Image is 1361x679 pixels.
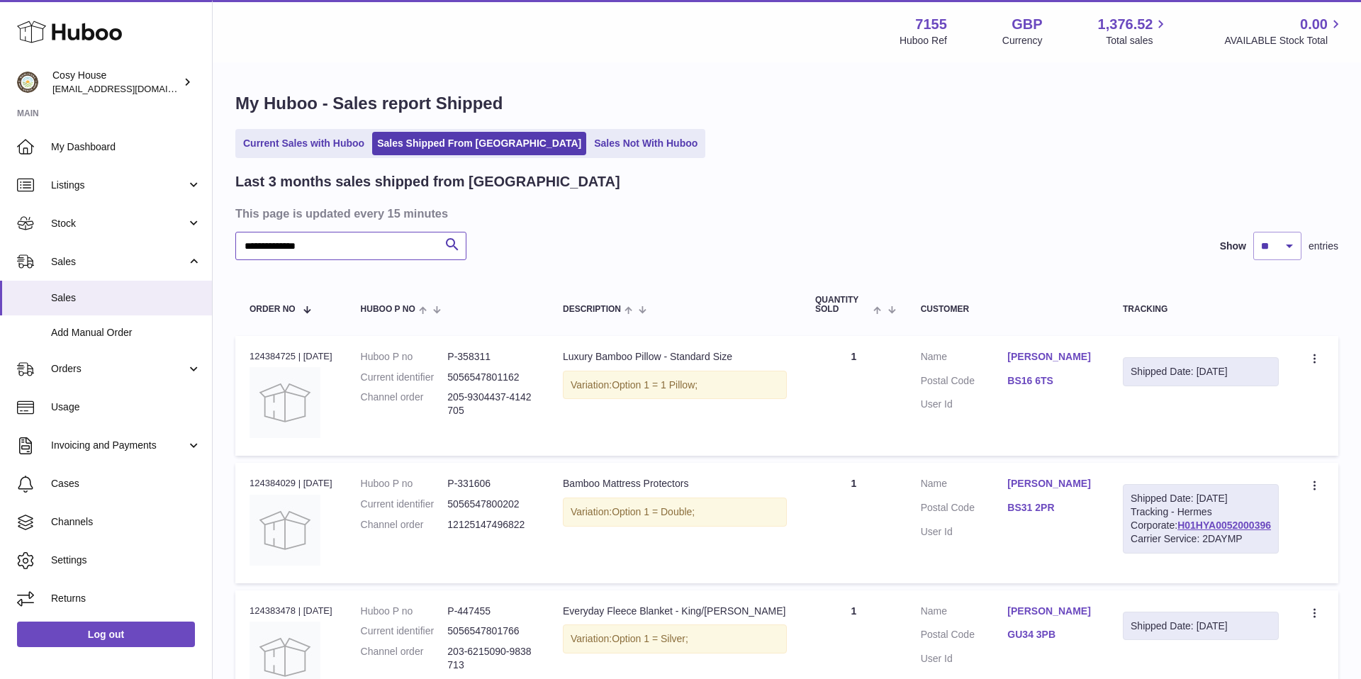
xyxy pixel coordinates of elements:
span: Cases [51,477,201,490]
div: Shipped Date: [DATE] [1131,492,1271,505]
div: Luxury Bamboo Pillow - Standard Size [563,350,787,364]
a: Sales Not With Huboo [589,132,702,155]
span: Order No [250,305,296,314]
a: 1,376.52 Total sales [1098,15,1170,47]
img: no-photo.jpg [250,367,320,438]
span: AVAILABLE Stock Total [1224,34,1344,47]
span: [EMAIL_ADDRESS][DOMAIN_NAME] [52,83,208,94]
a: 0.00 AVAILABLE Stock Total [1224,15,1344,47]
span: Returns [51,592,201,605]
span: Usage [51,400,201,414]
div: Everyday Fleece Blanket - King/[PERSON_NAME] [563,605,787,618]
div: Variation: [563,498,787,527]
dd: P-447455 [447,605,534,618]
dt: Postal Code [921,501,1008,518]
div: Shipped Date: [DATE] [1131,365,1271,378]
span: 0.00 [1300,15,1328,34]
dt: Current identifier [361,498,448,511]
div: Shipped Date: [DATE] [1131,619,1271,633]
span: Listings [51,179,186,192]
img: no-photo.jpg [250,495,320,566]
strong: 7155 [915,15,947,34]
a: BS31 2PR [1007,501,1094,515]
img: info@wholesomegoods.com [17,72,38,93]
dt: Name [921,477,1008,494]
dd: 205-9304437-4142705 [447,391,534,417]
div: Huboo Ref [900,34,947,47]
span: Sales [51,255,186,269]
div: 124384725 | [DATE] [250,350,332,363]
a: BS16 6TS [1007,374,1094,388]
span: Option 1 = 1 Pillow; [612,379,698,391]
dd: 5056547800202 [447,498,534,511]
div: Variation: [563,371,787,400]
a: [PERSON_NAME] [1007,605,1094,618]
td: 1 [801,463,907,583]
span: Option 1 = Double; [612,506,695,517]
dt: Huboo P no [361,605,448,618]
a: Log out [17,622,195,647]
span: 1,376.52 [1098,15,1153,34]
span: Add Manual Order [51,326,201,339]
span: entries [1309,240,1338,253]
span: Orders [51,362,186,376]
dd: 203-6215090-9838713 [447,645,534,672]
dd: 12125147496822 [447,518,534,532]
div: 124384029 | [DATE] [250,477,332,490]
span: Channels [51,515,201,529]
dt: User Id [921,525,1008,539]
td: 1 [801,336,907,456]
span: Option 1 = Silver; [612,633,688,644]
dd: 5056547801162 [447,371,534,384]
strong: GBP [1012,15,1042,34]
div: Carrier Service: 2DAYMP [1131,532,1271,546]
dt: Channel order [361,645,448,672]
dt: Postal Code [921,374,1008,391]
div: Tracking [1123,305,1279,314]
div: Cosy House [52,69,180,96]
dt: User Id [921,652,1008,666]
dd: P-358311 [447,350,534,364]
span: Stock [51,217,186,230]
h3: This page is updated every 15 minutes [235,206,1335,221]
a: Current Sales with Huboo [238,132,369,155]
a: H01HYA0052000396 [1177,520,1271,531]
a: Sales Shipped From [GEOGRAPHIC_DATA] [372,132,586,155]
dt: Name [921,605,1008,622]
span: Total sales [1106,34,1169,47]
span: Invoicing and Payments [51,439,186,452]
dd: P-331606 [447,477,534,490]
div: Variation: [563,624,787,653]
dt: Huboo P no [361,350,448,364]
dt: Huboo P no [361,477,448,490]
div: Currency [1002,34,1043,47]
h2: Last 3 months sales shipped from [GEOGRAPHIC_DATA] [235,172,620,191]
span: Huboo P no [361,305,415,314]
dt: Name [921,350,1008,367]
label: Show [1220,240,1246,253]
h1: My Huboo - Sales report Shipped [235,92,1338,115]
dt: Current identifier [361,624,448,638]
a: [PERSON_NAME] [1007,477,1094,490]
dt: Current identifier [361,371,448,384]
div: Tracking - Hermes Corporate: [1123,484,1279,554]
a: [PERSON_NAME] [1007,350,1094,364]
dd: 5056547801766 [447,624,534,638]
div: Bamboo Mattress Protectors [563,477,787,490]
a: GU34 3PB [1007,628,1094,641]
dt: Channel order [361,518,448,532]
dt: User Id [921,398,1008,411]
span: Description [563,305,621,314]
span: My Dashboard [51,140,201,154]
span: Settings [51,554,201,567]
dt: Channel order [361,391,448,417]
dt: Postal Code [921,628,1008,645]
span: Quantity Sold [815,296,870,314]
span: Sales [51,291,201,305]
div: Customer [921,305,1094,314]
div: 124383478 | [DATE] [250,605,332,617]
